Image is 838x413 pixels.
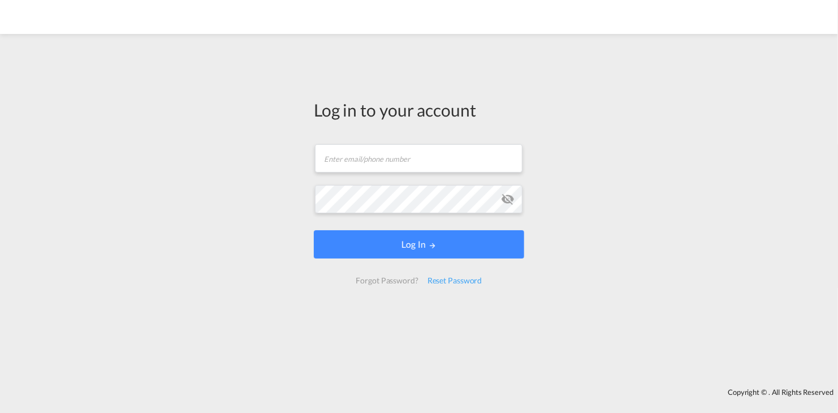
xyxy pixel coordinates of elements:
input: Enter email/phone number [315,144,522,173]
md-icon: icon-eye-off [501,192,515,206]
button: LOGIN [314,230,524,259]
div: Log in to your account [314,98,524,122]
div: Forgot Password? [351,270,422,291]
div: Reset Password [423,270,487,291]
